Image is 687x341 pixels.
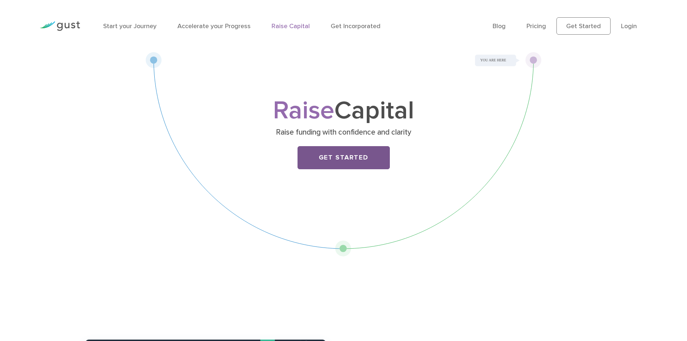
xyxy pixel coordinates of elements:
[273,95,334,126] span: Raise
[556,17,611,35] a: Get Started
[298,146,390,169] a: Get Started
[331,22,380,30] a: Get Incorporated
[40,21,80,31] img: Gust Logo
[177,22,251,30] a: Accelerate your Progress
[621,22,637,30] a: Login
[204,127,483,137] p: Raise funding with confidence and clarity
[201,99,486,122] h1: Capital
[272,22,310,30] a: Raise Capital
[527,22,546,30] a: Pricing
[103,22,157,30] a: Start your Journey
[493,22,506,30] a: Blog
